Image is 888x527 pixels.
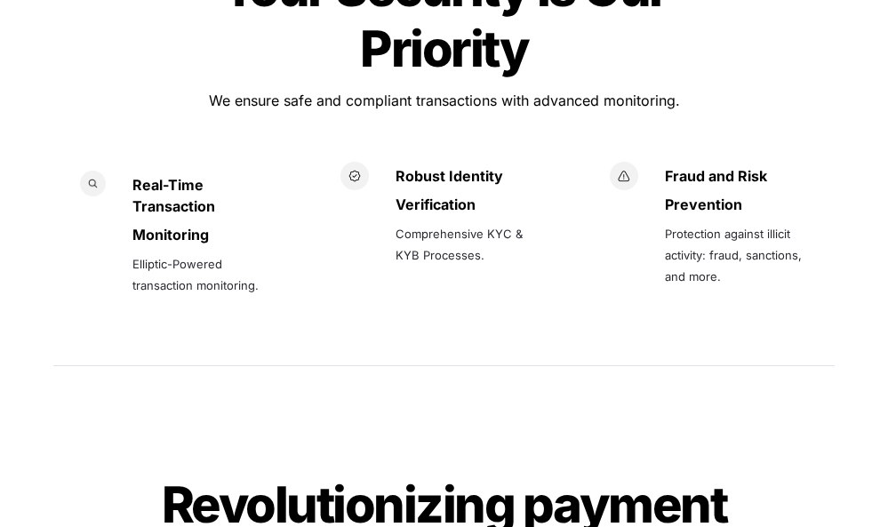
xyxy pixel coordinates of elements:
span: Comprehensive KYC & KYB Processes. [396,227,526,262]
span: We ensure safe and compliant transactions with advanced monitoring. [209,92,680,109]
strong: Real-Time Transaction [132,176,215,215]
strong: Prevention [665,196,742,213]
span: Protection against illicit activity: fraud, sanctions, and more. [665,227,805,283]
strong: Monitoring [132,226,209,244]
strong: Verification [396,196,476,213]
strong: Robust Identity [396,167,503,185]
strong: Fraud and Risk [665,167,767,185]
span: Elliptic-Powered transaction monitoring. [132,257,259,292]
